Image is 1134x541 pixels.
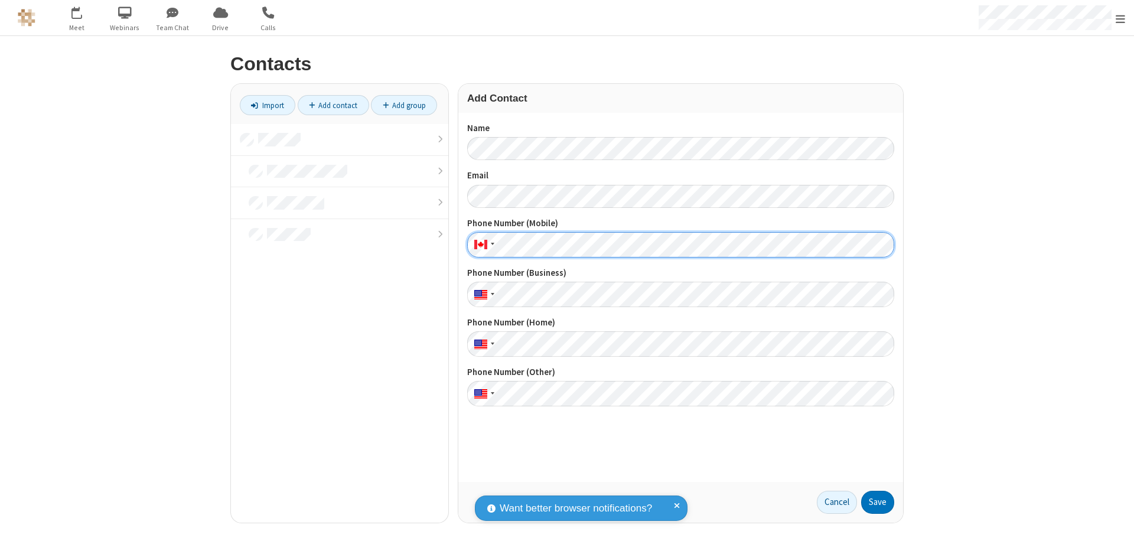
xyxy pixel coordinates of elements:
div: 1 [80,6,87,15]
div: United States: + 1 [467,381,498,406]
button: Save [861,491,894,514]
img: QA Selenium DO NOT DELETE OR CHANGE [18,9,35,27]
h3: Add Contact [467,93,894,104]
label: Phone Number (Home) [467,316,894,330]
a: Add contact [298,95,369,115]
a: Add group [371,95,437,115]
h2: Contacts [230,54,904,74]
span: Team Chat [151,22,195,33]
a: Import [240,95,295,115]
label: Email [467,169,894,182]
span: Calls [246,22,291,33]
a: Cancel [817,491,857,514]
label: Phone Number (Other) [467,366,894,379]
div: Canada: + 1 [467,232,498,258]
label: Phone Number (Mobile) [467,217,894,230]
span: Webinars [103,22,147,33]
div: United States: + 1 [467,282,498,307]
span: Meet [55,22,99,33]
span: Want better browser notifications? [500,501,652,516]
div: United States: + 1 [467,331,498,357]
label: Name [467,122,894,135]
label: Phone Number (Business) [467,266,894,280]
span: Drive [198,22,243,33]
